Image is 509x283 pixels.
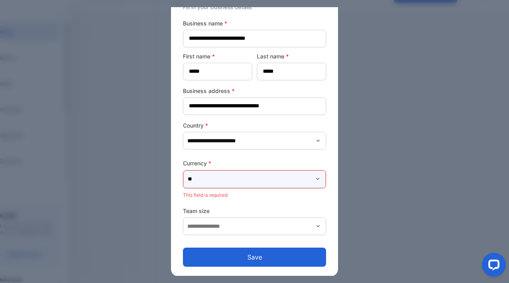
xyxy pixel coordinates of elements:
label: Currency [183,159,326,167]
iframe: LiveChat chat widget [476,250,509,283]
label: Team size [183,207,326,215]
label: First name [183,52,252,60]
label: Business address [183,87,326,95]
button: Save [183,248,326,267]
p: This field is required [183,190,326,200]
label: Last name [257,52,326,60]
label: Business name [183,19,326,27]
p: Fill in your business details [183,3,326,11]
label: Country [183,121,326,130]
